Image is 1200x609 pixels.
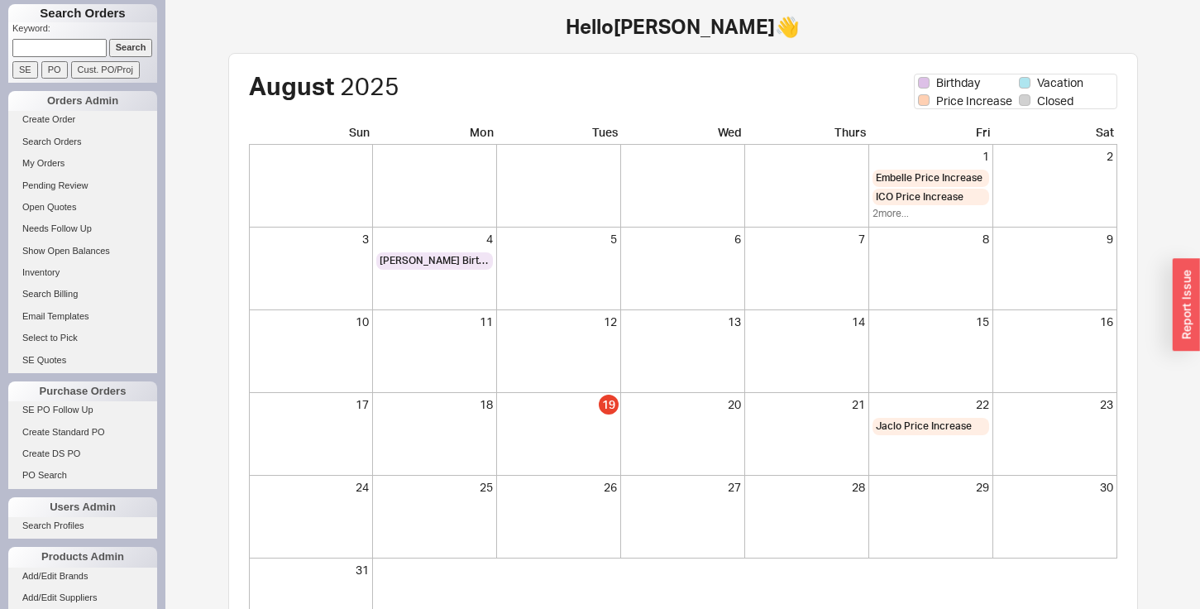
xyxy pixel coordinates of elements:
[1037,74,1083,91] span: Vacation
[500,479,617,496] div: 26
[936,74,980,91] span: Birthday
[8,381,157,401] div: Purchase Orders
[8,264,157,281] a: Inventory
[249,124,373,145] div: Sun
[376,479,493,496] div: 25
[8,4,157,22] h1: Search Orders
[993,124,1117,145] div: Sat
[8,401,157,419] a: SE PO Follow Up
[373,124,497,145] div: Mon
[71,61,140,79] input: Cust. PO/Proj
[8,155,157,172] a: My Orders
[8,111,157,128] a: Create Order
[876,420,972,434] span: Jaclo Price Increase
[997,314,1113,330] div: 16
[599,395,619,415] div: 19
[22,180,88,190] span: Pending Review
[748,479,865,496] div: 28
[380,254,490,268] span: [PERSON_NAME] Birthday
[873,207,989,221] div: 2 more...
[8,352,157,369] a: SE Quotes
[624,396,741,413] div: 20
[624,231,741,247] div: 6
[12,61,38,79] input: SE
[745,124,869,145] div: Thurs
[497,124,621,145] div: Tues
[748,314,865,330] div: 14
[8,91,157,111] div: Orders Admin
[997,148,1113,165] div: 2
[624,479,741,496] div: 27
[8,177,157,194] a: Pending Review
[252,314,369,330] div: 10
[8,242,157,260] a: Show Open Balances
[997,396,1113,413] div: 23
[41,61,68,79] input: PO
[873,314,989,330] div: 15
[869,124,993,145] div: Fri
[997,231,1113,247] div: 9
[109,39,153,56] input: Search
[252,396,369,413] div: 17
[8,220,157,237] a: Needs Follow Up
[8,517,157,535] a: Search Profiles
[500,314,617,330] div: 12
[873,396,989,413] div: 22
[8,467,157,484] a: PO Search
[8,308,157,325] a: Email Templates
[624,314,741,330] div: 13
[876,171,982,185] span: Embelle Price Increase
[748,396,865,413] div: 21
[8,445,157,463] a: Create DS PO
[936,93,1012,109] span: Price Increase
[8,589,157,607] a: Add/Edit Suppliers
[252,479,369,496] div: 24
[12,22,157,39] p: Keyword:
[182,17,1183,36] h1: Hello [PERSON_NAME] 👋
[8,133,157,151] a: Search Orders
[376,231,493,247] div: 4
[873,148,989,165] div: 1
[1037,93,1073,109] span: Closed
[748,231,865,247] div: 7
[252,231,369,247] div: 3
[252,562,369,578] div: 31
[500,231,617,247] div: 5
[22,223,92,233] span: Needs Follow Up
[8,547,157,567] div: Products Admin
[873,231,989,247] div: 8
[997,479,1113,496] div: 30
[340,70,399,101] span: 2025
[8,199,157,216] a: Open Quotes
[8,568,157,585] a: Add/Edit Brands
[8,424,157,441] a: Create Standard PO
[249,70,334,101] span: August
[8,497,157,517] div: Users Admin
[876,190,963,204] span: ICO Price Increase
[376,314,493,330] div: 11
[873,479,989,496] div: 29
[376,396,493,413] div: 18
[8,329,157,347] a: Select to Pick
[8,285,157,303] a: Search Billing
[621,124,745,145] div: Wed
